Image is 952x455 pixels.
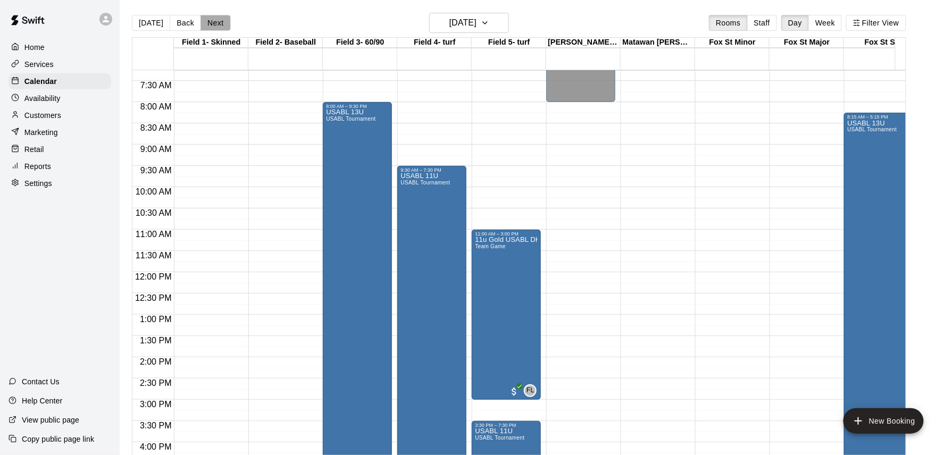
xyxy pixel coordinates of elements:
[201,15,230,31] button: Next
[9,90,111,106] a: Availability
[137,421,174,430] span: 3:30 PM
[9,56,111,72] a: Services
[400,180,450,186] span: USABL Tournament
[22,395,62,406] p: Help Center
[475,243,505,249] span: Team Game
[509,386,520,397] span: All customers have paid
[847,127,897,132] span: USABL Tournament
[472,230,541,400] div: 11:00 AM – 3:00 PM: 11u Gold USABL DH
[174,38,248,48] div: Field 1- Skinned
[326,116,375,122] span: USABL Tournament
[24,76,57,87] p: Calendar
[24,42,45,53] p: Home
[137,378,174,387] span: 2:30 PM
[323,38,397,48] div: Field 3- 60/90
[22,434,94,444] p: Copy public page link
[22,376,60,387] p: Contact Us
[844,38,918,48] div: Fox St Sr
[747,15,778,31] button: Staff
[429,13,509,33] button: [DATE]
[695,38,770,48] div: Fox St Minor
[475,231,538,237] div: 11:00 AM – 3:00 PM
[137,442,174,451] span: 4:00 PM
[138,123,174,132] span: 8:30 AM
[400,167,463,173] div: 9:30 AM – 7:30 PM
[138,145,174,154] span: 9:00 AM
[132,15,170,31] button: [DATE]
[9,158,111,174] a: Reports
[397,38,472,48] div: Field 4- turf
[138,166,174,175] span: 9:30 AM
[9,124,111,140] a: Marketing
[847,114,910,120] div: 8:15 AM – 5:15 PM
[132,272,174,281] span: 12:00 PM
[133,208,174,217] span: 10:30 AM
[449,15,477,30] h6: [DATE]
[133,230,174,239] span: 11:00 AM
[22,415,79,425] p: View public page
[24,93,61,104] p: Availability
[137,400,174,409] span: 3:00 PM
[9,141,111,157] a: Retail
[846,15,906,31] button: Filter View
[132,293,174,302] span: 12:30 PM
[546,38,621,48] div: [PERSON_NAME] Park Snack Stand
[133,187,174,196] span: 10:00 AM
[138,81,174,90] span: 7:30 AM
[527,385,535,396] span: FL
[24,178,52,189] p: Settings
[24,144,44,155] p: Retail
[133,251,174,260] span: 11:30 AM
[170,15,201,31] button: Back
[808,15,842,31] button: Week
[24,161,51,172] p: Reports
[24,59,54,70] p: Services
[621,38,695,48] div: Matawan [PERSON_NAME] Field
[472,38,546,48] div: Field 5- turf
[524,384,537,397] div: Frank Loconte
[24,127,58,138] p: Marketing
[9,39,111,55] a: Home
[326,104,389,109] div: 8:00 AM – 9:30 PM
[781,15,809,31] button: Day
[9,73,111,89] a: Calendar
[137,357,174,366] span: 2:00 PM
[24,110,61,121] p: Customers
[770,38,844,48] div: Fox St Major
[137,336,174,345] span: 1:30 PM
[475,423,538,428] div: 3:30 PM – 7:30 PM
[9,107,111,123] a: Customers
[709,15,747,31] button: Rooms
[528,384,537,397] span: Frank Loconte
[137,315,174,324] span: 1:00 PM
[844,408,924,434] button: add
[248,38,323,48] div: Field 2- Baseball
[138,102,174,111] span: 8:00 AM
[9,175,111,191] a: Settings
[475,435,524,441] span: USABL Tournament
